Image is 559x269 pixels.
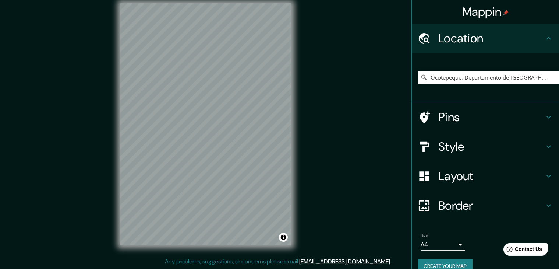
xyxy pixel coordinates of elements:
div: Style [412,132,559,161]
h4: Pins [438,110,544,125]
div: . [392,257,393,266]
a: [EMAIL_ADDRESS][DOMAIN_NAME] [300,258,390,265]
img: pin-icon.png [503,10,509,16]
div: A4 [421,239,465,251]
div: Layout [412,161,559,191]
p: Any problems, suggestions, or concerns please email . [165,257,392,266]
button: Toggle attribution [279,233,288,242]
h4: Layout [438,169,544,184]
div: Pins [412,102,559,132]
div: Location [412,24,559,53]
div: . [393,257,394,266]
h4: Mappin [462,4,509,19]
input: Pick your city or area [418,71,559,84]
canvas: Map [120,3,291,245]
div: Border [412,191,559,220]
label: Size [421,233,428,239]
h4: Style [438,139,544,154]
iframe: Help widget launcher [493,240,551,261]
h4: Border [438,198,544,213]
h4: Location [438,31,544,46]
